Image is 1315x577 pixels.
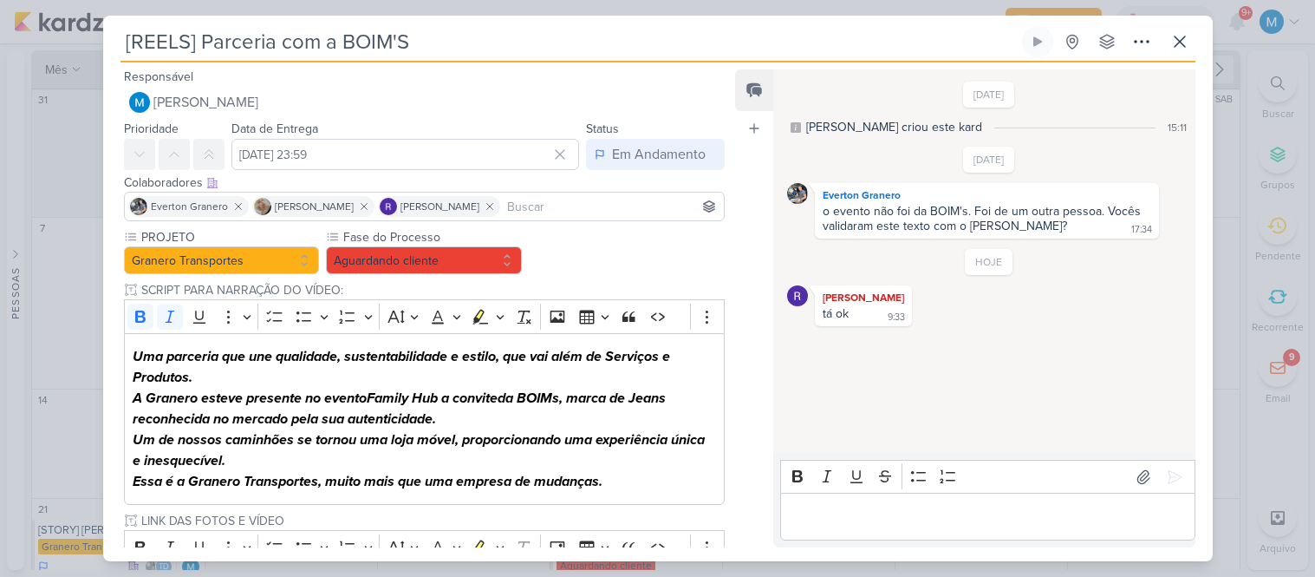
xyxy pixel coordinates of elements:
[124,333,726,506] div: Editor editing area: main
[138,512,726,530] input: Texto sem título
[888,311,905,325] div: 9:33
[780,493,1195,541] div: Editor editing area: main
[586,139,725,170] button: Em Andamento
[818,289,908,306] div: [PERSON_NAME]
[124,87,726,118] button: [PERSON_NAME]
[787,183,808,204] img: Everton Granero
[806,118,982,136] div: [PERSON_NAME] criou este kard
[823,306,849,321] div: tá ok
[400,199,479,214] span: [PERSON_NAME]
[1168,120,1187,135] div: 15:11
[586,121,619,136] label: Status
[342,228,522,246] label: Fase do Processo
[823,204,1144,233] div: o evento não foi da BOIM's. Foi de um outra pessoa. Vocês validaram este texto com o [PERSON_NAME]?
[380,198,397,215] img: Rafael Granero
[124,121,179,136] label: Prioridade
[133,473,602,490] strong: Essa é a Granero Transportes, muito mais que uma empresa de mudanças.
[612,144,706,165] div: Em Andamento
[129,92,150,113] img: MARIANA MIRANDA
[818,187,1155,204] div: Everton Granero
[140,228,320,246] label: PROJETO
[124,530,726,564] div: Editor toolbar
[120,26,1019,57] input: Kard Sem Título
[124,174,726,192] div: Colaboradores
[153,92,258,113] span: [PERSON_NAME]
[138,281,726,299] input: Texto sem título
[124,246,320,274] button: Granero Transportes
[254,198,271,215] img: Sarah Violante
[504,196,721,217] input: Buscar
[133,390,367,407] strong: A Granero esteve presente no evento
[124,299,726,333] div: Editor toolbar
[275,199,354,214] span: [PERSON_NAME]
[133,348,670,386] strong: Uma parceria que une qualidade, sustentabilidade e estilo, que vai além de Serviços e Produtos.
[780,460,1195,494] div: Editor toolbar
[133,431,705,469] strong: Um de nossos caminhões se tornou uma loja móvel, proporcionando uma experiência única e inesquecí...
[130,198,147,215] img: Everton Granero
[1131,223,1152,237] div: 17:34
[367,390,498,407] strong: Family Hub a convite
[231,121,318,136] label: Data de Entrega
[787,285,808,306] img: Rafael Granero
[326,246,522,274] button: Aguardando cliente
[1031,35,1045,49] div: Ligar relógio
[124,69,193,84] label: Responsável
[231,139,580,170] input: Select a date
[151,199,228,214] span: Everton Granero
